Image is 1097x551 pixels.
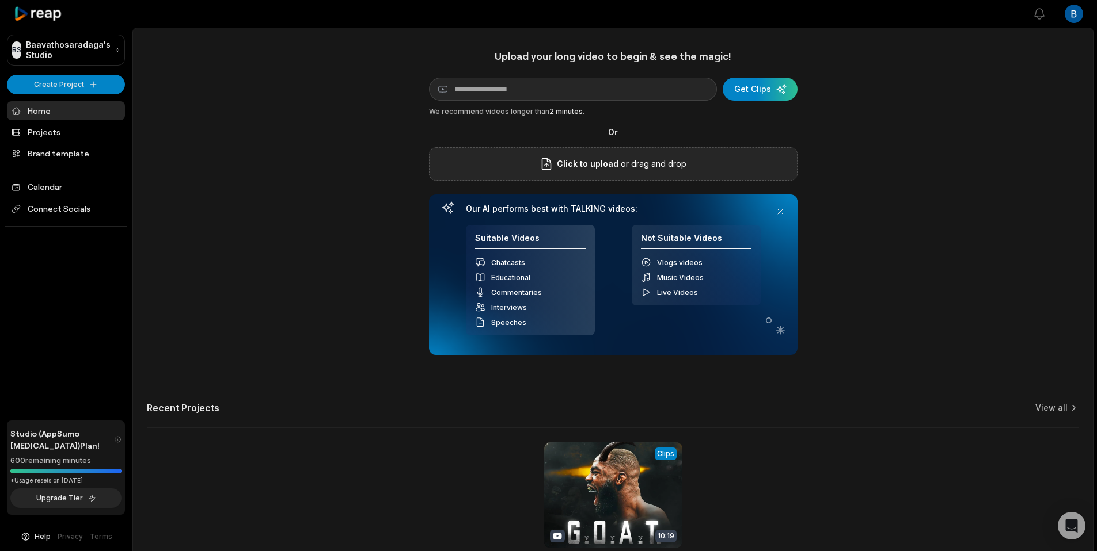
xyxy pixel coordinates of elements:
[147,402,219,414] h2: Recent Projects
[491,273,530,282] span: Educational
[475,233,586,250] h4: Suitable Videos
[491,258,525,267] span: Chatcasts
[618,157,686,171] p: or drag and drop
[7,198,125,219] span: Connect Socials
[491,318,526,327] span: Speeches
[7,144,125,163] a: Brand template
[58,531,83,542] a: Privacy
[723,78,798,101] button: Get Clips
[657,258,703,267] span: Vlogs videos
[26,40,111,60] p: Baavathosaradaga's Studio
[20,531,51,542] button: Help
[657,288,698,297] span: Live Videos
[10,476,122,485] div: *Usage resets on [DATE]
[466,204,761,214] h3: Our AI performs best with TALKING videos:
[491,288,542,297] span: Commentaries
[641,233,751,250] h4: Not Suitable Videos
[599,126,627,138] span: Or
[1035,402,1068,414] a: View all
[491,303,527,312] span: Interviews
[657,273,704,282] span: Music Videos
[7,177,125,196] a: Calendar
[7,101,125,120] a: Home
[429,49,798,63] h1: Upload your long video to begin & see the magic!
[10,455,122,466] div: 600 remaining minutes
[10,427,114,451] span: Studio (AppSumo [MEDICAL_DATA]) Plan!
[12,41,21,59] div: BS
[10,488,122,508] button: Upgrade Tier
[7,75,125,94] button: Create Project
[35,531,51,542] span: Help
[557,157,618,171] span: Click to upload
[7,123,125,141] a: Projects
[549,107,583,116] span: 2 minutes
[90,531,112,542] a: Terms
[429,106,798,117] div: We recommend videos longer than .
[1058,512,1085,539] div: Open Intercom Messenger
